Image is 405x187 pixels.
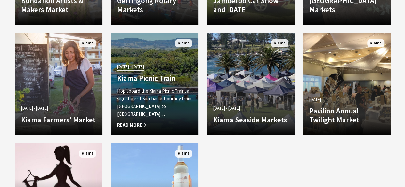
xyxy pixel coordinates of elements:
span: [DATE] [309,96,321,103]
h4: Pavilion Annual Twilight Market [309,106,384,124]
span: Kiama [175,150,192,158]
a: [DATE] - [DATE] Kiama Seaside Markets Kiama [207,33,295,135]
span: [DATE] - [DATE] [213,105,240,112]
span: Kiama [79,39,96,47]
h4: Kiama Farmers’ Market [21,115,96,124]
span: Read More [117,121,192,129]
span: Kiama [79,150,96,158]
h4: Kiama Seaside Markets [213,115,288,124]
span: Kiama [175,39,192,47]
span: Kiama [271,39,288,47]
a: [DATE] - [DATE] Kiama Farmers’ Market Kiama [15,33,102,135]
span: [DATE] - [DATE] [117,63,144,70]
span: [DATE] - [DATE] [21,105,48,112]
span: Kiama [367,39,384,47]
h4: Kiama Picnic Train [117,74,192,83]
p: Hop aboard the Kiama Picnic Train, a signature steam-hauled journey from [GEOGRAPHIC_DATA] to [GE... [117,87,192,118]
a: [DATE] Pavilion Annual Twilight Market Kiama [303,33,391,135]
a: [DATE] - [DATE] Kiama Picnic Train Hop aboard the Kiama Picnic Train, a signature steam-hauled jo... [111,33,198,135]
